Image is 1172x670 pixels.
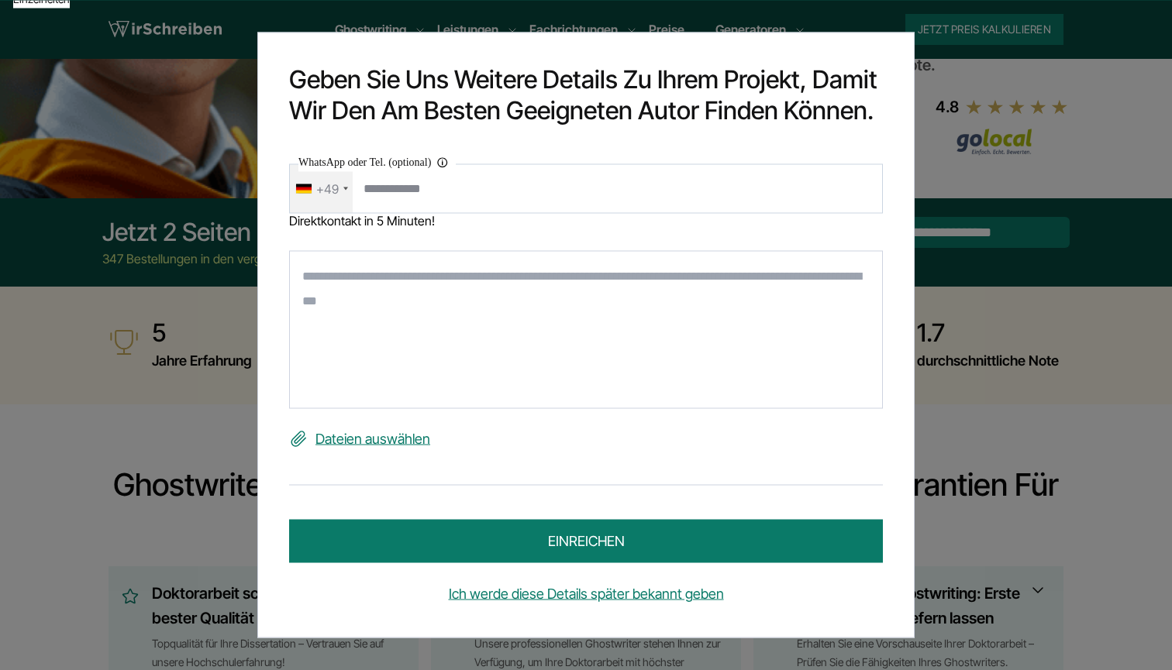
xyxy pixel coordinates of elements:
a: Ich werde diese Details später bekannt geben [289,582,883,606]
label: Dateien auswählen [289,427,883,452]
div: Direktkontakt in 5 Minuten! [289,213,883,227]
label: WhatsApp oder Tel. (optional) [298,153,456,171]
button: einreichen [289,520,883,563]
div: Telephone country code [290,164,353,212]
div: +49 [316,176,339,201]
h2: Geben Sie uns weitere Details zu Ihrem Projekt, damit wir den am besten geeigneten Autor finden k... [289,64,883,125]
